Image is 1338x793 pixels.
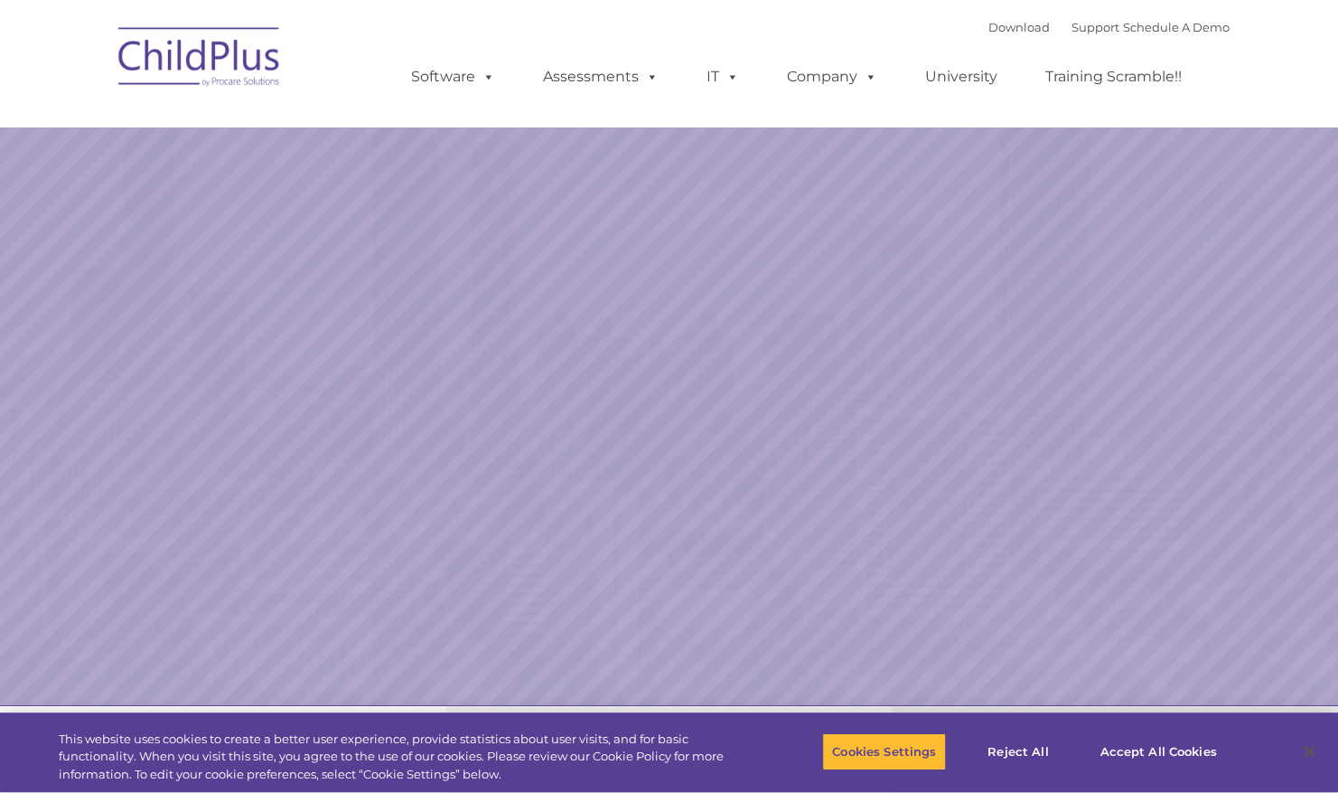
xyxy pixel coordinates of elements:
[907,59,1015,95] a: University
[1090,732,1226,770] button: Accept All Cookies
[1027,59,1200,95] a: Training Scramble!!
[769,59,895,95] a: Company
[688,59,757,95] a: IT
[988,20,1050,34] a: Download
[59,731,736,784] div: This website uses cookies to create a better user experience, provide statistics about user visit...
[961,732,1074,770] button: Reject All
[1289,732,1329,771] button: Close
[1071,20,1119,34] a: Support
[822,732,946,770] button: Cookies Settings
[909,399,1131,458] a: Learn More
[1123,20,1230,34] a: Schedule A Demo
[988,20,1230,34] font: |
[109,14,290,105] img: ChildPlus by Procare Solutions
[525,59,677,95] a: Assessments
[393,59,513,95] a: Software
